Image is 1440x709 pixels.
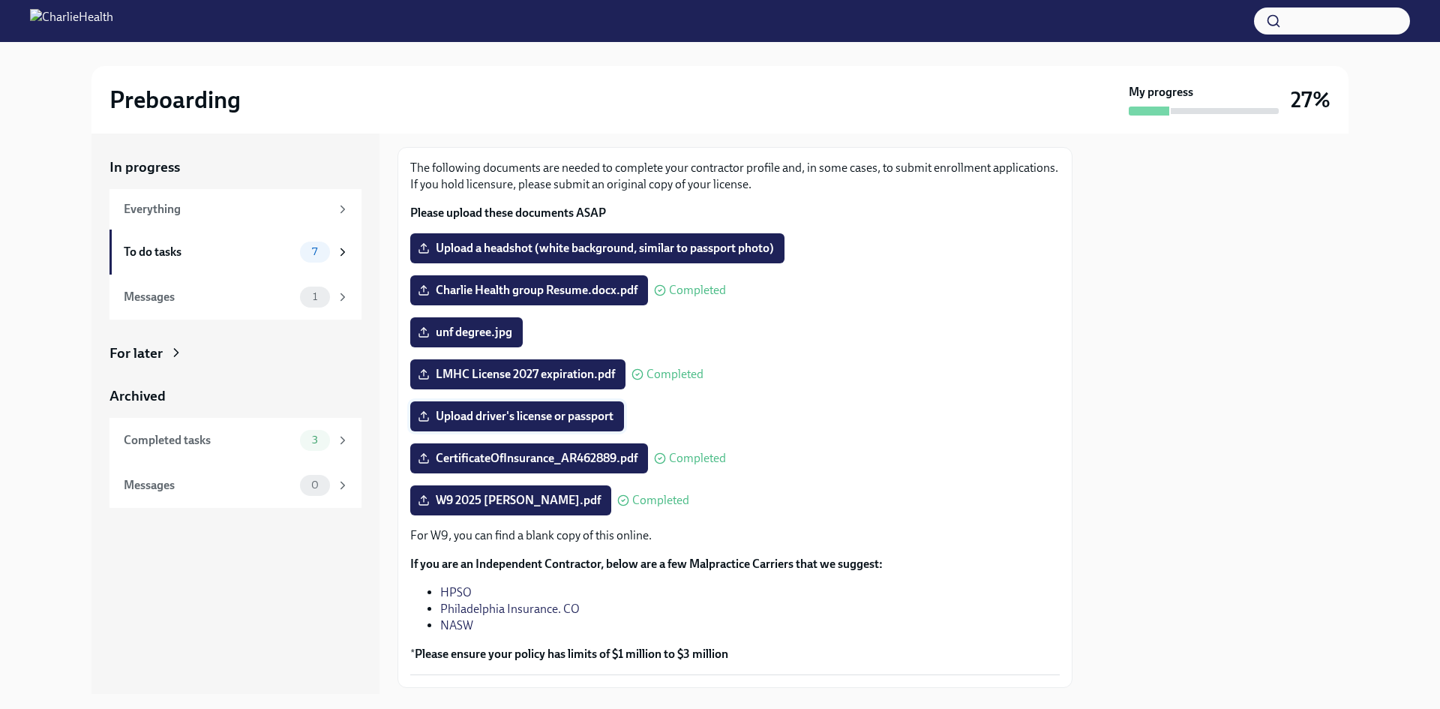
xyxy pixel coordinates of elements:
a: Everything [109,189,361,230]
span: Charlie Health group Resume.docx.pdf [421,283,637,298]
a: Messages1 [109,275,361,320]
a: Completed tasks3 [109,418,361,463]
strong: If you are an Independent Contractor, below are a few Malpractice Carriers that we suggest: [410,557,883,571]
a: NASW [440,618,473,632]
strong: Please ensure your policy has limits of $1 million to $3 million [415,647,728,661]
span: Completed [669,284,726,296]
h3: 27% [1291,86,1330,113]
div: Messages [124,289,294,305]
label: Upload a headshot (white background, similar to passport photo) [410,233,784,263]
img: CharlieHealth [30,9,113,33]
p: The following documents are needed to complete your contractor profile and, in some cases, to sub... [410,160,1060,193]
a: To do tasks7 [109,230,361,275]
span: 1 [304,291,326,302]
span: Completed [632,494,689,506]
span: 3 [303,434,327,446]
span: Upload a headshot (white background, similar to passport photo) [421,241,774,256]
span: Completed [669,452,726,464]
a: Philadelphia Insurance. CO [440,602,580,616]
label: W9 2025 [PERSON_NAME].pdf [410,485,611,515]
label: LMHC License 2027 expiration.pdf [410,359,625,389]
span: 7 [303,246,326,257]
a: For later [109,344,361,363]
div: Messages [124,477,294,494]
label: CertificateOfInsurance_AR462889.pdf [410,443,648,473]
strong: My progress [1129,84,1193,101]
label: unf degree.jpg [410,317,523,347]
span: unf degree.jpg [421,325,512,340]
a: HPSO [440,585,472,599]
span: LMHC License 2027 expiration.pdf [421,367,615,382]
span: Upload driver's license or passport [421,409,613,424]
a: Messages0 [109,463,361,508]
h2: Preboarding [109,85,241,115]
strong: Please upload these documents ASAP [410,206,606,220]
span: 0 [302,479,328,491]
div: Everything [124,201,330,218]
div: For later [109,344,163,363]
span: CertificateOfInsurance_AR462889.pdf [421,451,637,466]
label: Upload driver's license or passport [410,401,624,431]
label: Charlie Health group Resume.docx.pdf [410,275,648,305]
a: In progress [109,158,361,177]
span: Completed [646,368,703,380]
span: W9 2025 [PERSON_NAME].pdf [421,493,601,508]
p: For W9, you can find a blank copy of this online. [410,527,1060,544]
a: Archived [109,386,361,406]
div: Completed tasks [124,432,294,449]
div: To do tasks [124,244,294,260]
